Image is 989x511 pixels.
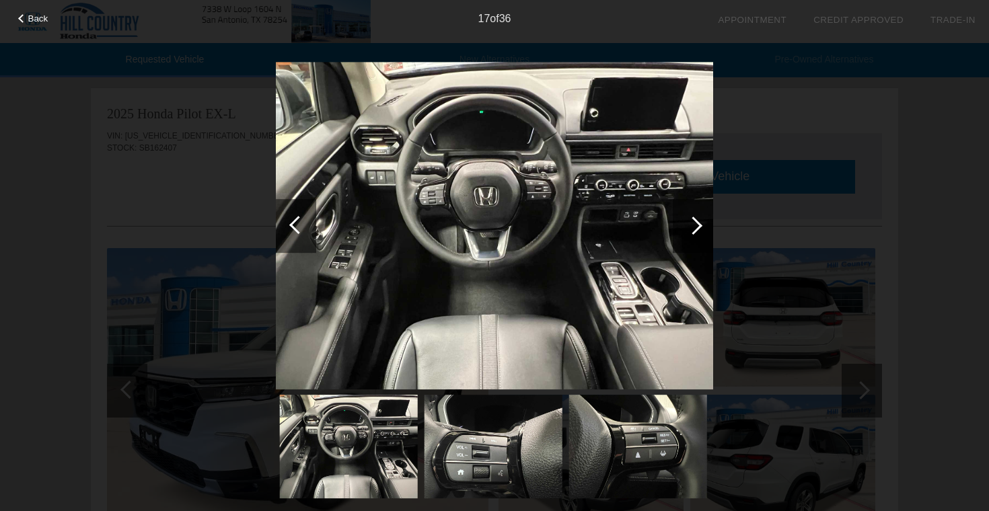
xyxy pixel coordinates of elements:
a: Credit Approved [813,15,904,25]
img: 90c64fd1a620c80e564f24975ab9d523x.jpg [280,395,418,498]
img: 8e41f2af22338e8e03064e30e21abca7x.jpg [569,395,707,498]
span: 17 [478,13,490,24]
span: 36 [499,13,511,24]
img: 90c64fd1a620c80e564f24975ab9d523x.jpg [276,62,713,390]
img: 7f6321a5d57b9578e31618aa32fa0ca4x.jpg [425,395,562,498]
a: Trade-In [930,15,976,25]
span: Back [28,13,48,24]
a: Appointment [718,15,786,25]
